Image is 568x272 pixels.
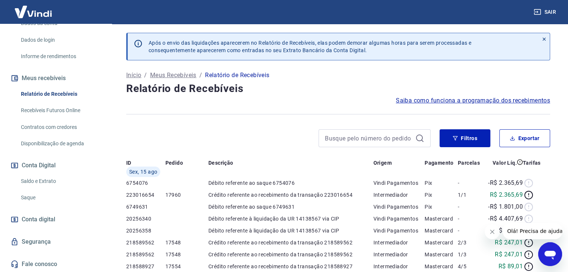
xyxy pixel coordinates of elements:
[373,239,425,246] p: Intermediador
[490,190,522,199] p: R$ 2.365,69
[199,71,202,80] p: /
[18,136,103,151] a: Disponibilização de agenda
[458,179,483,187] p: -
[208,227,373,234] p: Débito referente à liquidação da UR 14138567 via CIP
[149,39,471,54] p: Após o envio das liquidações aparecerem no Relatório de Recebíveis, elas podem demorar algumas ho...
[165,251,208,258] p: 17548
[425,179,458,187] p: Pix
[458,239,483,246] p: 2/3
[9,70,103,86] button: Meus recebíveis
[425,191,458,199] p: Pix
[488,202,523,211] p: -R$ 1.801,00
[495,238,523,247] p: R$ 247,01
[126,239,165,246] p: 218589562
[538,242,562,266] iframe: Botão para abrir a janela de mensagens
[18,103,103,118] a: Recebíveis Futuros Online
[208,191,373,199] p: Crédito referente ao recebimento da transação 223016654
[373,227,425,234] p: Vindi Pagamentos
[126,215,165,222] p: 20256340
[495,250,523,259] p: R$ 247,01
[396,96,550,105] a: Saiba como funciona a programação dos recebimentos
[165,263,208,270] p: 17554
[458,191,483,199] p: 1/1
[126,71,141,80] a: Início
[126,251,165,258] p: 218589562
[205,71,269,80] p: Relatório de Recebíveis
[458,215,483,222] p: -
[485,224,500,239] iframe: Fechar mensagem
[18,32,103,48] a: Dados de login
[18,49,103,64] a: Informe de rendimentos
[165,239,208,246] p: 17548
[126,191,165,199] p: 223016654
[532,5,559,19] button: Sair
[144,71,147,80] p: /
[503,223,562,239] iframe: Mensagem da empresa
[208,215,373,222] p: Débito referente à liquidação da UR 14138567 via CIP
[425,227,458,234] p: Mastercard
[440,129,490,147] button: Filtros
[126,203,165,211] p: 6749631
[458,159,480,167] p: Parcelas
[425,215,458,222] p: Mastercard
[458,251,483,258] p: 1/3
[165,159,183,167] p: Pedido
[488,178,523,187] p: -R$ 2.365,69
[373,251,425,258] p: Intermediador
[208,239,373,246] p: Crédito referente ao recebimento da transação 218589562
[165,191,208,199] p: 17960
[126,227,165,234] p: 20256358
[458,263,483,270] p: 4/5
[9,0,58,23] img: Vindi
[425,159,454,167] p: Pagamento
[208,251,373,258] p: Crédito referente ao recebimento da transação 218589562
[208,203,373,211] p: Débito referente ao saque 6749631
[150,71,196,80] a: Meus Recebíveis
[373,159,391,167] p: Origem
[126,81,550,96] h4: Relatório de Recebíveis
[126,159,131,167] p: ID
[18,120,103,135] a: Contratos com credores
[488,214,523,223] p: -R$ 4.407,69
[373,263,425,270] p: Intermediador
[208,179,373,187] p: Débito referente ao saque 6754076
[425,263,458,270] p: Mastercard
[9,157,103,174] button: Conta Digital
[4,5,63,11] span: Olá! Precisa de ajuda?
[499,262,523,271] p: R$ 89,01
[22,214,55,225] span: Conta digital
[208,263,373,270] p: Crédito referente ao recebimento da transação 218588927
[373,179,425,187] p: Vindi Pagamentos
[458,203,483,211] p: -
[9,211,103,228] a: Conta digital
[373,215,425,222] p: Vindi Pagamentos
[425,239,458,246] p: Mastercard
[18,190,103,205] a: Saque
[18,86,103,102] a: Relatório de Recebíveis
[126,263,165,270] p: 218588927
[493,159,517,167] p: Valor Líq.
[373,203,425,211] p: Vindi Pagamentos
[499,129,550,147] button: Exportar
[208,159,233,167] p: Descrição
[9,234,103,250] a: Segurança
[425,203,458,211] p: Pix
[325,133,412,144] input: Busque pelo número do pedido
[523,159,541,167] p: Tarifas
[458,227,483,234] p: -
[425,251,458,258] p: Mastercard
[129,168,157,175] span: Sex, 15 ago
[126,179,165,187] p: 6754076
[18,174,103,189] a: Saldo e Extrato
[373,191,425,199] p: Intermediador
